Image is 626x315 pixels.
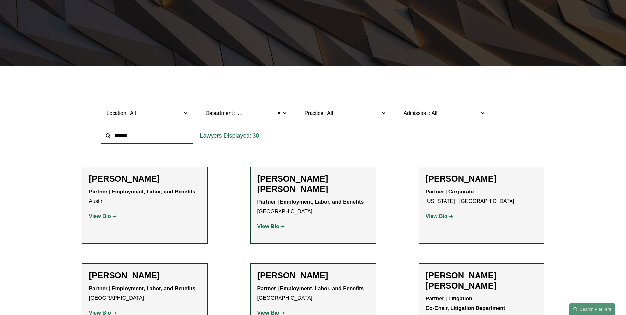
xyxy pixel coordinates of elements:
strong: Partner | Employment, Labor, and Benefits [89,189,196,194]
a: View Bio [257,224,285,229]
a: View Bio [89,213,117,219]
h2: [PERSON_NAME] [PERSON_NAME] [426,270,537,291]
strong: View Bio [89,213,111,219]
p: Austin [89,187,201,206]
h2: [PERSON_NAME] [89,174,201,184]
p: [GEOGRAPHIC_DATA] [257,284,369,303]
h2: [PERSON_NAME] [426,174,537,184]
span: 30 [252,132,259,139]
strong: Partner | Employment, Labor, and Benefits [257,199,364,205]
span: Practice [304,110,323,116]
h2: [PERSON_NAME] [257,270,369,281]
span: Employment, Labor, and Benefits [236,109,314,118]
a: View Bio [426,213,453,219]
h2: [PERSON_NAME] [89,270,201,281]
strong: Partner | Employment, Labor, and Benefits [89,286,196,291]
h2: [PERSON_NAME] [PERSON_NAME] [257,174,369,194]
span: Admission [403,110,428,116]
strong: Partner | Corporate [426,189,474,194]
strong: View Bio [426,213,447,219]
span: Department [205,110,233,116]
strong: Partner | Employment, Labor, and Benefits [257,286,364,291]
p: [US_STATE] | [GEOGRAPHIC_DATA] [426,187,537,206]
span: Location [106,110,126,116]
p: [GEOGRAPHIC_DATA] [257,197,369,217]
strong: Partner | Litigation Co-Chair, Litigation Department [426,296,505,311]
strong: View Bio [257,224,279,229]
p: [GEOGRAPHIC_DATA] [89,284,201,303]
a: Search this site [569,303,615,315]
